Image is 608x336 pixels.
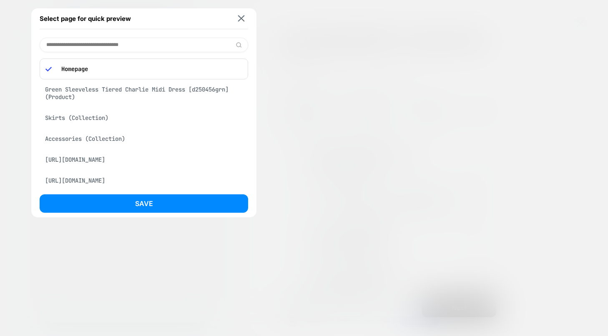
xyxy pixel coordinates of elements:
[238,15,245,22] img: close
[236,42,242,48] img: edit
[40,15,131,23] span: Select page for quick preview
[40,194,248,213] button: Save
[40,131,248,147] div: Accessories (Collection)
[40,173,248,188] div: [URL][DOMAIN_NAME]
[40,81,248,105] div: Green Sleeveless Tiered Charlie Midi Dress [d250456grn] (Product)
[40,110,248,126] div: Skirts (Collection)
[40,152,248,168] div: [URL][DOMAIN_NAME]
[57,65,242,73] p: Homepage
[45,66,52,72] img: blue checkmark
